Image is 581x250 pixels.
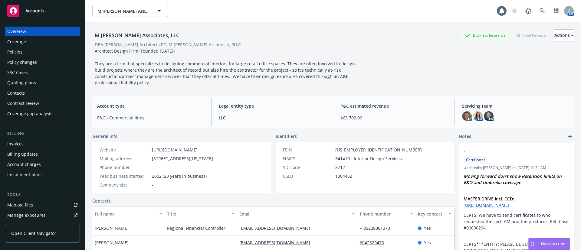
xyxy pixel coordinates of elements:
[7,57,37,67] div: Policy changes
[100,173,149,179] div: Year business started
[92,198,111,204] a: Contacts
[462,103,569,109] span: Servicing team
[7,99,39,108] div: Contract review
[5,210,80,220] a: Manage exposures
[5,78,80,88] a: Quoting plans
[473,111,483,121] img: photo
[11,230,56,236] span: Open Client Navigator
[464,202,509,208] a: [URL][DOMAIN_NAME]
[25,8,44,13] span: Accounts
[360,211,406,217] div: Phone number
[152,164,153,170] span: -
[418,211,445,217] div: Key contact
[360,225,395,231] a: + 85228061373
[5,149,80,159] a: Billing updates
[92,133,118,139] span: General info
[7,149,38,159] div: Billing updates
[360,240,389,245] a: 6042629476
[508,5,520,17] a: Start snowing
[5,200,80,210] a: Manage files
[7,170,43,180] div: Installment plans
[95,48,356,86] span: Architect Design Firm (Founded [DATE]) They are a firm that specializes in designing commercial i...
[283,155,333,162] div: NAICS
[466,157,485,163] span: Certificates
[7,88,25,98] div: Contacts
[424,225,431,231] span: Yes
[464,196,514,202] strong: MASTER DRIVE Incl. CCD:
[5,131,80,137] div: Billing
[528,238,570,250] button: Nova Assist
[415,206,454,221] button: Key contact
[5,192,80,198] div: Tools
[554,29,574,41] button: Actions
[566,133,574,140] a: add
[7,139,24,149] div: Invoices
[5,88,80,98] a: Contacts
[7,109,52,119] div: Coverage gap analysis
[283,147,333,153] div: FEIN
[237,206,357,221] button: Email
[335,173,352,179] span: 1004452
[7,27,26,36] div: Overview
[5,99,80,108] a: Contract review
[219,115,326,121] span: LLC
[5,27,80,36] a: Overview
[424,239,431,246] span: Yes
[92,5,168,17] button: M [PERSON_NAME] Associates, LLC
[335,164,345,170] span: 8712
[536,5,548,17] a: Search
[7,47,22,57] div: Policies
[283,173,333,179] div: CSLB
[276,133,297,139] span: Identifiers
[550,5,562,17] a: Switch app
[5,47,80,57] a: Policies
[167,225,225,231] span: Regional Financial Controller
[165,206,237,221] button: Title
[97,8,150,14] span: M [PERSON_NAME] Associates, LLC
[484,111,494,121] img: photo
[219,103,326,109] span: Legal entity type
[7,68,28,77] div: SSC Cases
[464,148,553,154] span: -
[340,103,447,109] span: P&C estimated revenue
[97,115,204,121] span: P&C - Commercial lines
[464,212,569,231] p: CERTS: We have to send certificates to who requested the cert, AM and the producer. Ref. Case #00...
[283,164,333,170] div: SIC code
[152,173,207,179] span: 2002 (23 years in business)
[95,225,129,231] span: [PERSON_NAME]
[239,225,315,231] a: [EMAIL_ADDRESS][DOMAIN_NAME]
[5,109,80,119] a: Coverage gap analysis
[462,31,509,39] div: Business Insurance
[239,240,315,245] a: [EMAIL_ADDRESS][DOMAIN_NAME]
[7,210,46,220] div: Manage exposures
[7,78,36,88] div: Quoting plans
[522,5,534,17] a: Report a Bug
[95,239,129,246] span: [PERSON_NAME]
[92,206,165,221] button: Full name
[239,211,348,217] div: Email
[5,139,80,149] a: Invoices
[100,155,149,162] div: Mailing address
[100,164,149,170] div: Phone number
[357,206,415,221] button: Phone number
[152,182,153,188] span: -
[100,147,149,153] div: Website
[5,170,80,180] a: Installment plans
[459,133,471,140] span: Notes
[152,155,213,162] span: [STREET_ADDRESS][US_STATE]
[167,211,228,217] div: Title
[335,147,422,153] span: [US_EMPLOYER_IDENTIFICATION_NUMBER]
[167,239,169,246] span: -
[7,37,26,47] div: Coverage
[554,30,574,41] div: Actions
[92,31,182,39] div: M [PERSON_NAME] Associates, LLC
[514,31,550,39] div: Total Rewards
[5,68,80,77] a: SSC Cases
[340,115,447,121] span: $63,702.09
[97,103,204,109] span: Account type
[5,2,80,19] a: Accounts
[464,165,569,170] span: Updated by [PERSON_NAME] on [DATE] 10:54 AM
[152,147,198,153] a: [URL][DOMAIN_NAME]
[100,182,149,188] div: Company size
